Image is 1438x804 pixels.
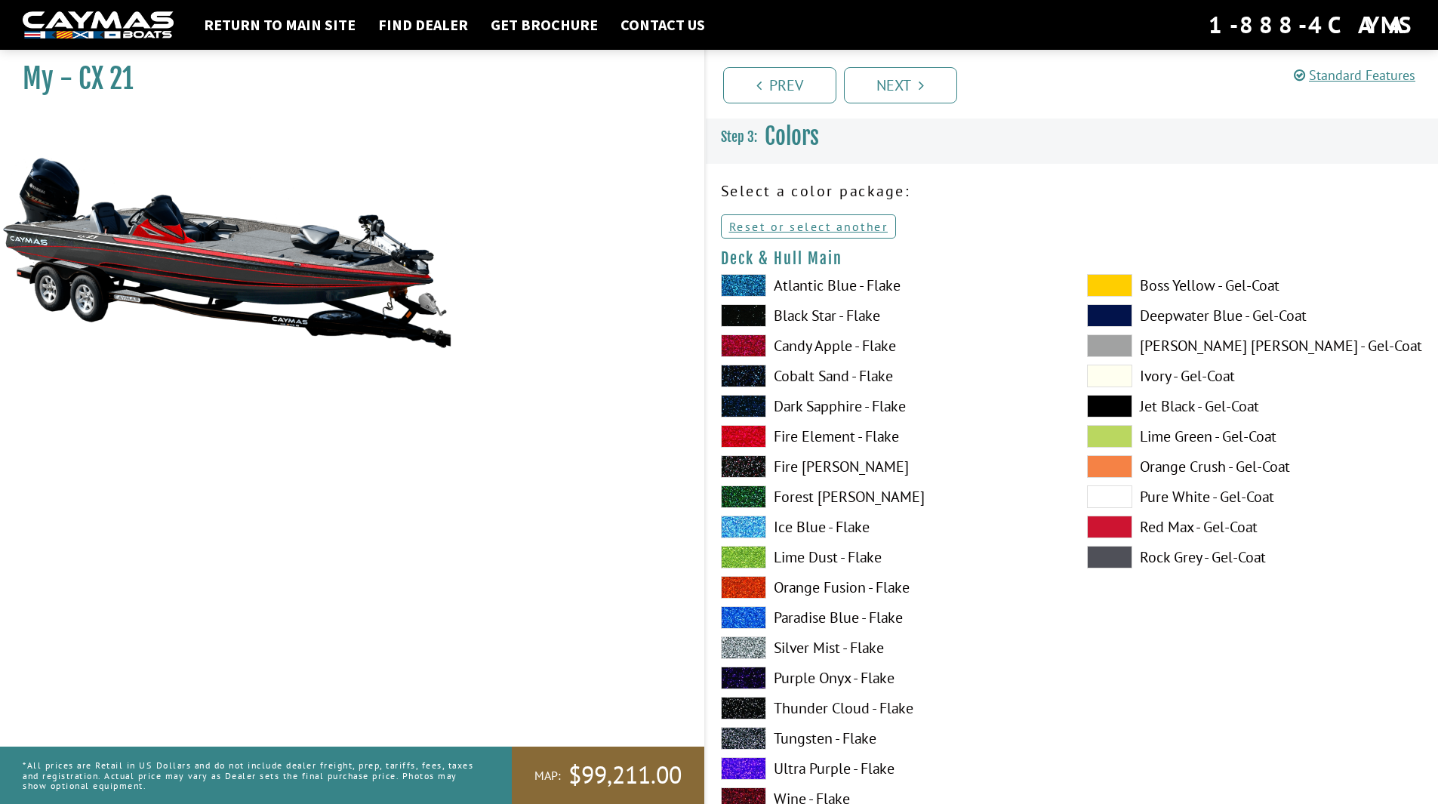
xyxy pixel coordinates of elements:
[568,759,682,791] span: $99,211.00
[1087,516,1423,538] label: Red Max - Gel-Coat
[1209,8,1415,42] div: 1-888-4CAYMAS
[1087,274,1423,297] label: Boss Yellow - Gel-Coat
[721,576,1057,599] label: Orange Fusion - Flake
[721,365,1057,387] label: Cobalt Sand - Flake
[23,11,174,39] img: white-logo-c9c8dbefe5ff5ceceb0f0178aa75bf4bb51f6bca0971e226c86eb53dfe498488.png
[1087,365,1423,387] label: Ivory - Gel-Coat
[534,768,561,784] span: MAP:
[1087,455,1423,478] label: Orange Crush - Gel-Coat
[1294,66,1415,84] a: Standard Features
[1087,334,1423,357] label: [PERSON_NAME] [PERSON_NAME] - Gel-Coat
[721,425,1057,448] label: Fire Element - Flake
[721,667,1057,689] label: Purple Onyx - Flake
[1087,425,1423,448] label: Lime Green - Gel-Coat
[721,304,1057,327] label: Black Star - Flake
[613,15,713,35] a: Contact Us
[512,747,704,804] a: MAP:$99,211.00
[721,727,1057,750] label: Tungsten - Flake
[1087,546,1423,568] label: Rock Grey - Gel-Coat
[721,757,1057,780] label: Ultra Purple - Flake
[844,67,957,103] a: Next
[23,753,478,798] p: *All prices are Retail in US Dollars and do not include dealer freight, prep, tariffs, fees, taxe...
[196,15,363,35] a: Return to main site
[1087,304,1423,327] label: Deepwater Blue - Gel-Coat
[483,15,605,35] a: Get Brochure
[721,455,1057,478] label: Fire [PERSON_NAME]
[371,15,476,35] a: Find Dealer
[721,214,897,239] a: Reset or select another
[721,516,1057,538] label: Ice Blue - Flake
[721,249,1424,268] h4: Deck & Hull Main
[721,180,1424,202] p: Select a color package:
[721,334,1057,357] label: Candy Apple - Flake
[721,606,1057,629] label: Paradise Blue - Flake
[721,697,1057,719] label: Thunder Cloud - Flake
[721,395,1057,417] label: Dark Sapphire - Flake
[23,62,667,96] h1: My - CX 21
[1087,395,1423,417] label: Jet Black - Gel-Coat
[1087,485,1423,508] label: Pure White - Gel-Coat
[721,546,1057,568] label: Lime Dust - Flake
[721,636,1057,659] label: Silver Mist - Flake
[721,274,1057,297] label: Atlantic Blue - Flake
[723,67,836,103] a: Prev
[721,485,1057,508] label: Forest [PERSON_NAME]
